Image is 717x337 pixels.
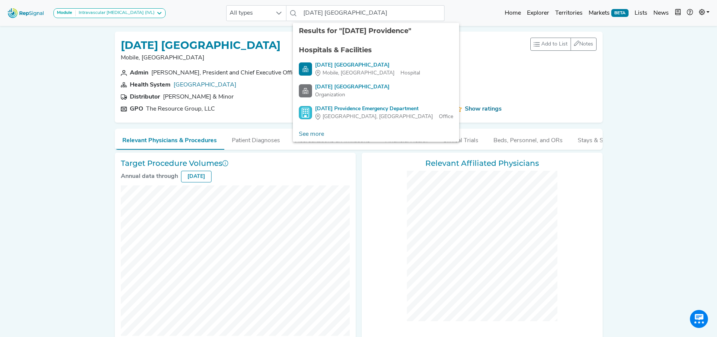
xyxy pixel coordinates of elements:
div: Owens & Minor [163,93,234,102]
div: [DATE] Providence Emergency Department [315,105,453,113]
h3: Target Procedure Volumes [121,159,350,168]
span: Notes [579,41,593,47]
div: [DATE] [GEOGRAPHIC_DATA] [315,61,420,69]
div: [DATE] [181,171,212,182]
img: Facility Search Icon [299,84,312,97]
button: Beds, Personnel, and ORs [486,129,570,149]
a: Lists [632,6,650,21]
a: Explorer [524,6,552,21]
div: Office [315,113,453,121]
a: [DATE] Providence Emergency Department[GEOGRAPHIC_DATA], [GEOGRAPHIC_DATA]Office [299,105,453,121]
span: All types [227,6,272,21]
a: [DATE] [GEOGRAPHIC_DATA]Mobile, [GEOGRAPHIC_DATA]Hospital [299,61,453,77]
li: Ascension Providence [293,58,459,80]
span: [GEOGRAPHIC_DATA], [GEOGRAPHIC_DATA] [323,113,433,121]
li: Ascension Providence Emergency Department [293,102,459,124]
div: The Resource Group, LLC [146,105,215,114]
p: Mobile, [GEOGRAPHIC_DATA] [121,53,280,62]
div: Annual data through [121,172,178,181]
button: Accreditations & Affiliations [288,129,378,149]
div: Hospitals & Facilities [299,45,453,55]
div: [DATE] [GEOGRAPHIC_DATA] [315,83,390,91]
div: Health System [130,80,170,90]
a: [DATE] [GEOGRAPHIC_DATA]Organization [299,83,453,99]
img: Office Search Icon [299,106,312,119]
a: MarketsBETA [586,6,632,21]
strong: Module [57,11,72,15]
div: Distributor [130,93,160,102]
span: BETA [611,9,629,17]
li: Ascension Providence [293,80,459,102]
h3: Relevant Affiliated Physicians [368,159,597,168]
span: Results for "[DATE] Providence" [299,27,411,35]
div: GPO [130,105,143,114]
button: Relevant Physicians & Procedures [115,129,224,150]
button: Stays & Services [570,129,630,149]
a: Home [502,6,524,21]
button: Clinical Trials [435,129,486,149]
div: Hospital [315,69,420,77]
span: Add to List [541,40,568,48]
div: University of Rochester Medical Center [174,80,236,90]
img: Hospital Search Icon [299,62,312,76]
button: Notes [571,38,597,51]
a: Show ratings [465,105,502,114]
div: Admin [130,68,148,77]
button: Patient Diagnoses [224,129,288,149]
div: toolbar [530,38,597,51]
div: Todd S Kennedy, President and Chief Executive Officer [151,68,301,77]
a: News [650,6,672,21]
div: Intravascular [MEDICAL_DATA] (IVL) [76,10,155,16]
span: Mobile, [GEOGRAPHIC_DATA] [323,69,394,77]
button: ModuleIntravascular [MEDICAL_DATA] (IVL) [53,8,166,18]
a: Territories [552,6,586,21]
button: Intel Book [672,6,684,21]
button: Add to List [530,38,571,51]
div: [PERSON_NAME], President and Chief Executive Officer [151,68,301,77]
div: Organization [315,91,390,99]
a: See more [293,127,330,142]
h1: [DATE] [GEOGRAPHIC_DATA] [121,39,280,52]
input: Search a physician or facility [300,5,444,21]
a: [GEOGRAPHIC_DATA] [174,82,236,88]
